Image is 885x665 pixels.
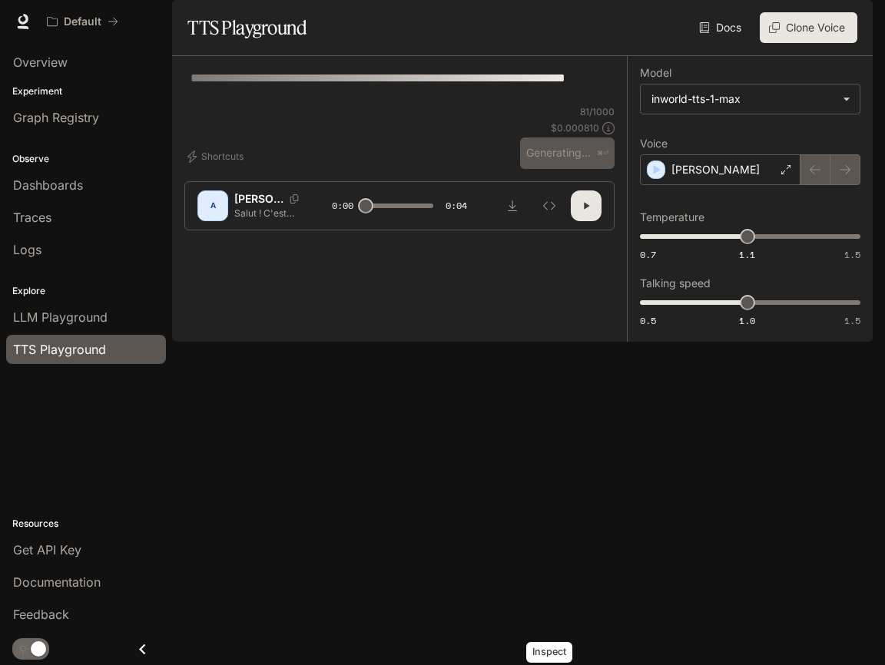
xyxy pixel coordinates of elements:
[526,642,572,663] div: Inspect
[534,190,565,221] button: Inspect
[640,212,704,223] p: Temperature
[283,194,305,203] button: Copy Voice ID
[551,121,599,134] p: $ 0.000810
[739,314,755,327] span: 1.0
[184,144,250,169] button: Shortcuts
[234,191,283,207] p: [PERSON_NAME]
[640,138,668,149] p: Voice
[234,207,308,220] p: Salut ! C'est [PERSON_NAME], recruteur chez Omogen. Avez-vous deux minutes pour discuter ?
[844,248,860,261] span: 1.5
[739,248,755,261] span: 1.1
[64,15,101,28] p: Default
[187,12,307,43] h1: TTS Playground
[201,194,225,218] div: A
[580,105,615,118] p: 81 / 1000
[641,84,860,114] div: inworld-tts-1-max
[640,68,671,78] p: Model
[671,162,760,177] p: [PERSON_NAME]
[640,314,656,327] span: 0.5
[640,278,711,289] p: Talking speed
[640,248,656,261] span: 0.7
[760,12,857,43] button: Clone Voice
[40,6,125,37] button: All workspaces
[844,314,860,327] span: 1.5
[696,12,747,43] a: Docs
[332,198,353,213] span: 0:00
[651,91,835,107] div: inworld-tts-1-max
[497,190,528,221] button: Download audio
[446,198,467,213] span: 0:04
